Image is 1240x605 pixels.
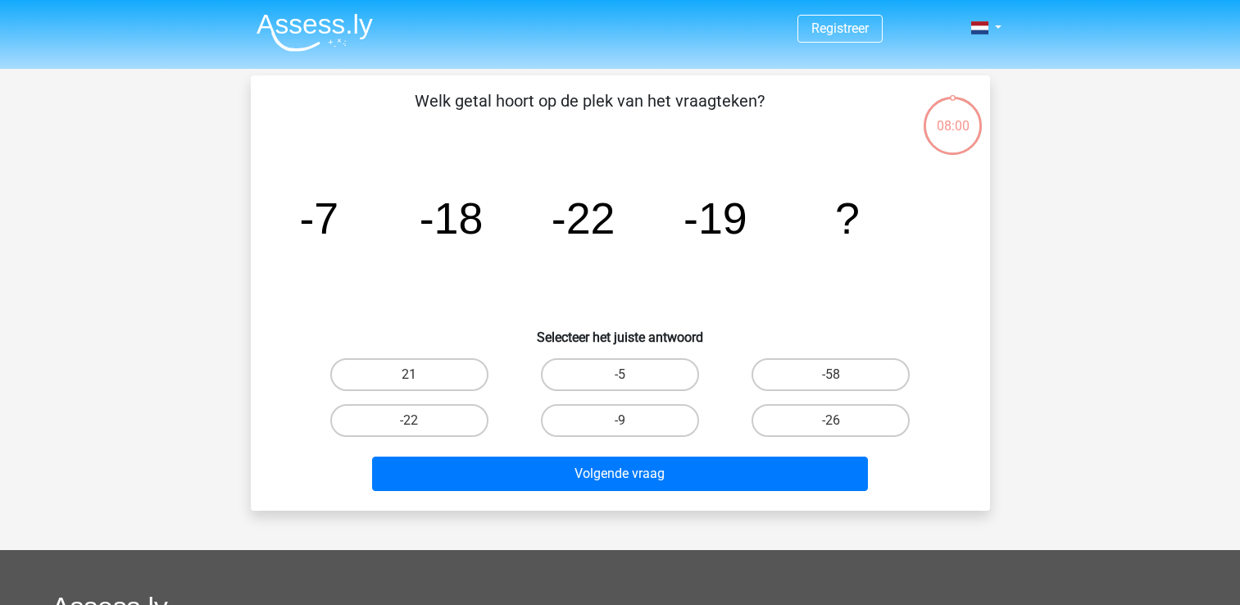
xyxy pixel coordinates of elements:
div: 08:00 [922,95,983,136]
a: Registreer [811,20,869,36]
h6: Selecteer het juiste antwoord [277,316,964,345]
tspan: -18 [419,193,483,243]
label: 21 [330,358,488,391]
tspan: -7 [299,193,338,243]
label: -58 [752,358,910,391]
label: -22 [330,404,488,437]
tspan: ? [835,193,860,243]
p: Welk getal hoort op de plek van het vraagteken? [277,89,902,138]
img: Assessly [257,13,373,52]
button: Volgende vraag [372,457,868,491]
label: -26 [752,404,910,437]
tspan: -19 [684,193,747,243]
label: -9 [541,404,699,437]
tspan: -22 [551,193,615,243]
label: -5 [541,358,699,391]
